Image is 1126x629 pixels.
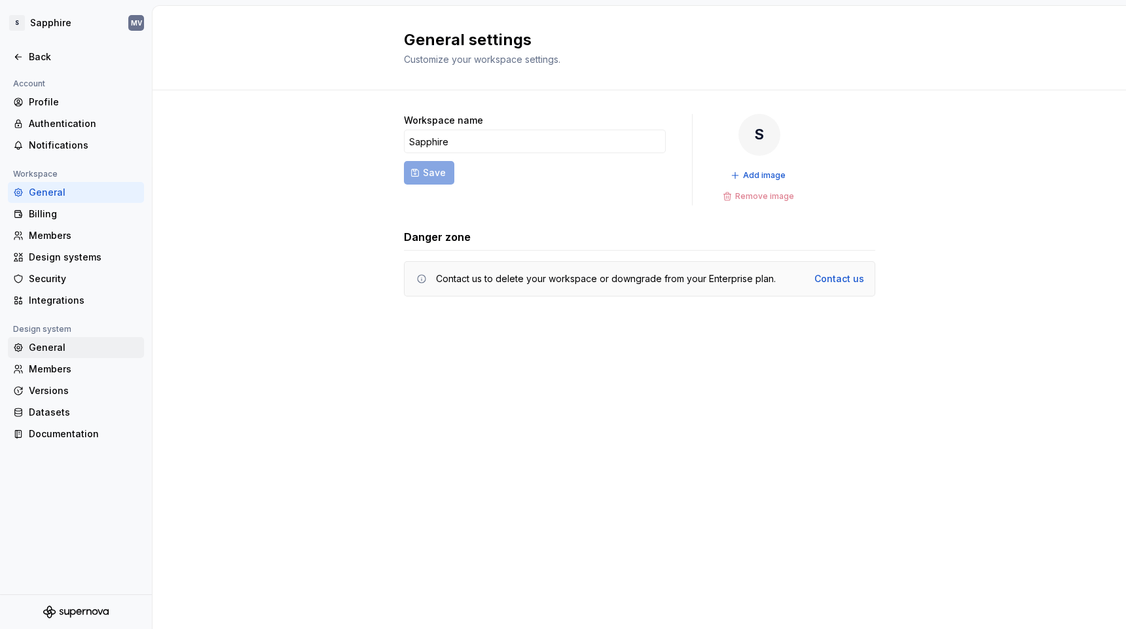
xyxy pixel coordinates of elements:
[404,229,471,245] h3: Danger zone
[29,384,139,397] div: Versions
[8,92,144,113] a: Profile
[29,341,139,354] div: General
[8,247,144,268] a: Design systems
[9,15,25,31] div: S
[404,29,860,50] h2: General settings
[29,406,139,419] div: Datasets
[8,423,144,444] a: Documentation
[738,114,780,156] div: S
[814,272,864,285] a: Contact us
[8,204,144,225] a: Billing
[8,135,144,156] a: Notifications
[8,46,144,67] a: Back
[8,182,144,203] a: General
[404,54,560,65] span: Customize your workspace settings.
[8,380,144,401] a: Versions
[29,186,139,199] div: General
[29,139,139,152] div: Notifications
[8,268,144,289] a: Security
[29,251,139,264] div: Design systems
[29,363,139,376] div: Members
[29,207,139,221] div: Billing
[8,113,144,134] a: Authentication
[8,321,77,337] div: Design system
[29,294,139,307] div: Integrations
[8,166,63,182] div: Workspace
[29,427,139,440] div: Documentation
[131,18,142,28] div: MV
[727,166,791,185] button: Add image
[8,359,144,380] a: Members
[29,96,139,109] div: Profile
[8,225,144,246] a: Members
[29,117,139,130] div: Authentication
[8,337,144,358] a: General
[43,605,109,619] svg: Supernova Logo
[8,76,50,92] div: Account
[30,16,71,29] div: Sapphire
[404,114,483,127] label: Workspace name
[8,402,144,423] a: Datasets
[3,9,149,37] button: SSapphireMV
[29,50,139,63] div: Back
[29,229,139,242] div: Members
[436,272,776,285] div: Contact us to delete your workspace or downgrade from your Enterprise plan.
[29,272,139,285] div: Security
[743,170,786,181] span: Add image
[8,290,144,311] a: Integrations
